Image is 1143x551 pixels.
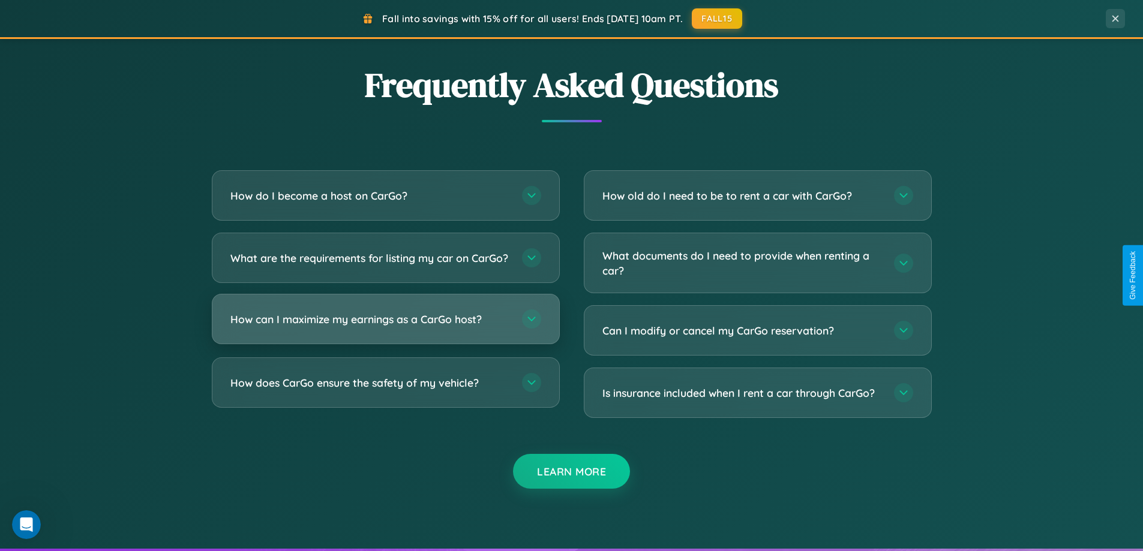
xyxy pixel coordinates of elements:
[602,386,882,401] h3: Is insurance included when I rent a car through CarGo?
[382,13,683,25] span: Fall into savings with 15% off for all users! Ends [DATE] 10am PT.
[230,188,510,203] h3: How do I become a host on CarGo?
[692,8,742,29] button: FALL15
[602,248,882,278] h3: What documents do I need to provide when renting a car?
[513,454,630,489] button: Learn More
[1129,251,1137,300] div: Give Feedback
[230,312,510,327] h3: How can I maximize my earnings as a CarGo host?
[212,62,932,108] h2: Frequently Asked Questions
[230,251,510,266] h3: What are the requirements for listing my car on CarGo?
[230,375,510,390] h3: How does CarGo ensure the safety of my vehicle?
[602,323,882,338] h3: Can I modify or cancel my CarGo reservation?
[602,188,882,203] h3: How old do I need to be to rent a car with CarGo?
[12,510,41,539] iframe: Intercom live chat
